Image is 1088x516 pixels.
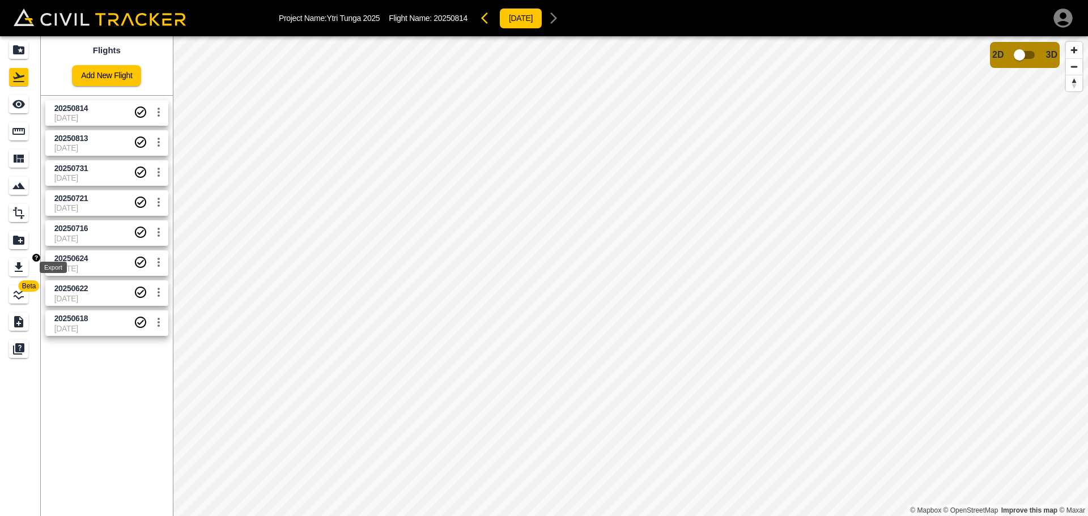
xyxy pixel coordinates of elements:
[992,50,1004,60] span: 2D
[40,262,67,273] div: Export
[910,506,941,514] a: Mapbox
[433,14,467,23] span: 20250814
[499,8,542,29] button: [DATE]
[1066,58,1082,75] button: Zoom out
[1066,42,1082,58] button: Zoom in
[279,14,380,23] p: Project Name: Ytri Tunga 2025
[1001,506,1057,514] a: Map feedback
[173,36,1088,516] canvas: Map
[1046,50,1057,60] span: 3D
[14,8,186,26] img: Civil Tracker
[1059,506,1085,514] a: Maxar
[389,14,467,23] p: Flight Name:
[1066,75,1082,91] button: Reset bearing to north
[943,506,998,514] a: OpenStreetMap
